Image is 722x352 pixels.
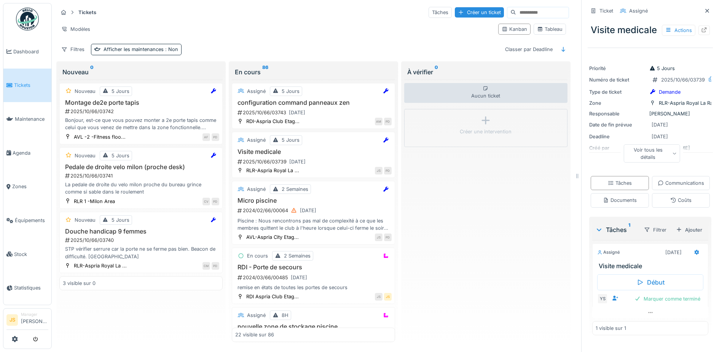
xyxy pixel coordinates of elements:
[16,8,39,30] img: Badge_color-CXgf-gQk.svg
[3,271,51,305] a: Statistiques
[202,262,210,270] div: CM
[599,7,613,14] div: Ticket
[384,118,392,125] div: PD
[235,99,392,106] h3: configuration command panneaux zen
[90,67,94,77] sup: 0
[235,264,392,271] h3: RDI - Porte de secours
[75,88,96,95] div: Nouveau
[237,206,392,215] div: 2024/02/66/00064
[589,88,646,96] div: Type de ticket
[3,203,51,237] a: Équipements
[15,115,48,123] span: Maintenance
[455,7,504,18] div: Créer un ticket
[375,293,383,301] div: JS
[246,293,299,300] div: RDI Aspria Club Etag...
[291,274,307,281] div: [DATE]
[237,273,392,282] div: 2024/03/66/00485
[58,44,88,55] div: Filtres
[537,26,563,33] div: Tableau
[375,167,383,174] div: JS
[641,224,670,235] div: Filtrer
[673,225,705,235] div: Ajouter
[603,197,637,204] div: Documents
[589,110,646,117] div: Responsable
[608,179,632,187] div: Tâches
[262,67,268,77] sup: 86
[3,102,51,136] a: Maintenance
[282,136,300,144] div: 5 Jours
[235,148,392,155] h3: Visite medicale
[74,198,115,205] div: RLR 1 -Milon Area
[104,46,178,53] div: Afficher les maintenances
[589,133,646,140] div: Deadline
[247,312,266,319] div: Assigné
[212,262,219,270] div: PD
[658,179,704,187] div: Communications
[246,234,299,241] div: AVL-Aspria City Etag...
[3,69,51,102] a: Tickets
[652,133,668,140] div: [DATE]
[246,167,299,174] div: RLR-Aspria Royal La ...
[63,245,219,260] div: STP vérifier serrure car la porte ne se ferme pas bien. Beacon de difficulté. [GEOGRAPHIC_DATA]
[631,294,703,304] div: Marquer comme terminé
[435,67,438,77] sup: 0
[112,88,129,95] div: 5 Jours
[282,186,308,193] div: 2 Semaines
[112,216,129,224] div: 5 Jours
[3,136,51,170] a: Agenda
[300,207,316,214] div: [DATE]
[596,325,626,332] div: 1 visible sur 1
[289,158,306,165] div: [DATE]
[599,262,705,270] h3: Visite medicale
[282,88,300,95] div: 5 Jours
[404,83,567,103] div: Aucun ticket
[63,117,219,131] div: Bonjour, est-ce que vous pouvez monter a 2e porte tapis comme celui que vous venez de mettre dans...
[589,65,646,72] div: Priorité
[375,234,383,241] div: JS
[63,99,219,106] h3: Montage de2e porte tapis
[384,293,392,301] div: JS
[282,312,288,319] div: 8H
[502,44,556,55] div: Classer par Deadline
[235,67,392,77] div: En cours
[235,217,392,232] div: Piscine : Nous rencontrons pas mal de complexité à ce que les membres quittent le club à l'heure ...
[597,274,703,290] div: Début
[64,237,219,244] div: 2025/10/66/03740
[247,186,266,193] div: Assigné
[247,136,266,144] div: Assigné
[628,225,630,234] sup: 1
[429,7,452,18] div: Tâches
[597,249,620,256] div: Assigné
[629,7,648,14] div: Assigné
[21,312,48,328] li: [PERSON_NAME]
[649,65,675,72] div: 5 Jours
[14,82,48,89] span: Tickets
[589,110,711,117] div: [PERSON_NAME]
[237,108,392,117] div: 2025/10/66/03743
[62,67,220,77] div: Nouveau
[202,133,210,141] div: AF
[384,167,392,174] div: PD
[164,46,178,52] span: : Non
[235,197,392,204] h3: Micro piscine
[12,183,48,190] span: Zones
[63,228,219,235] h3: Douche handicap 9 femmes
[595,225,638,234] div: Tâches
[588,20,713,40] div: Visite medicale
[235,323,392,330] h3: nouvelle zone de stockage piscine
[3,237,51,271] a: Stock
[58,24,94,35] div: Modèles
[589,121,646,128] div: Date de fin prévue
[63,163,219,171] h3: Pedale de droite velo milon (proche desk)
[247,252,268,259] div: En cours
[14,284,48,291] span: Statistiques
[15,217,48,224] span: Équipements
[14,251,48,258] span: Stock
[235,331,274,338] div: 22 visible sur 86
[75,9,99,16] strong: Tickets
[6,314,18,326] li: JS
[75,152,96,159] div: Nouveau
[662,25,695,36] div: Actions
[3,35,51,69] a: Dashboard
[63,280,96,287] div: 3 visible sur 0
